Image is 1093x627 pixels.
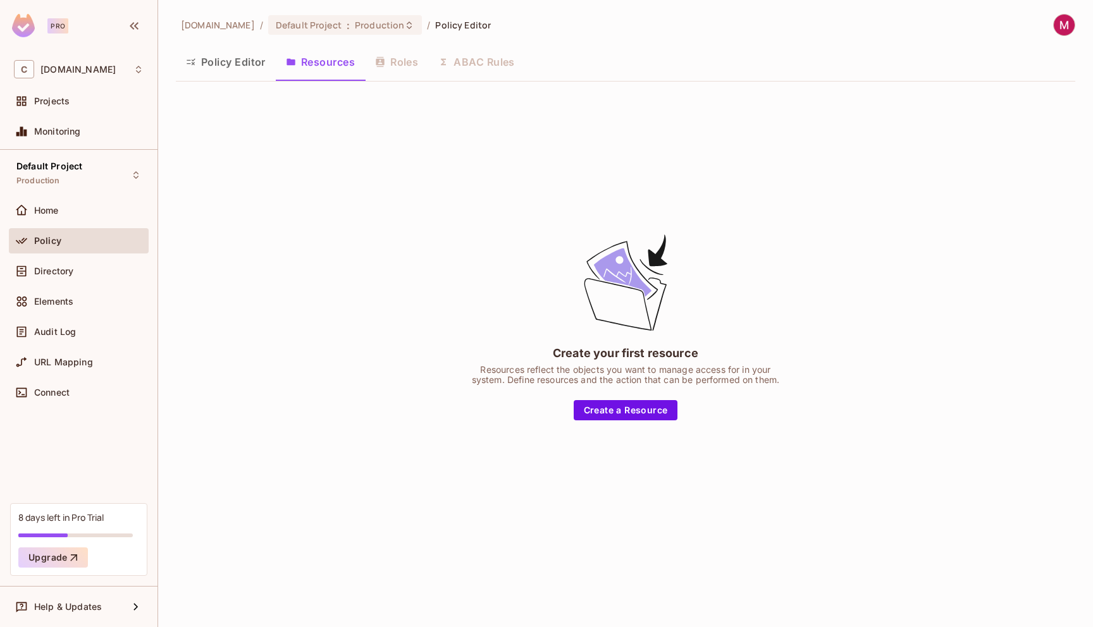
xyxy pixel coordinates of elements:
[574,400,678,420] button: Create a Resource
[34,296,73,307] span: Elements
[12,14,35,37] img: SReyMgAAAABJRU5ErkJggg==
[34,387,70,398] span: Connect
[16,176,60,186] span: Production
[47,18,68,33] div: Pro
[355,19,404,31] span: Production
[467,365,784,385] div: Resources reflect the objects you want to manage access for in your system. Define resources and ...
[40,64,116,75] span: Workspace: cyclops.security
[346,20,350,30] span: :
[34,205,59,216] span: Home
[34,236,61,246] span: Policy
[260,19,263,31] li: /
[276,19,342,31] span: Default Project
[34,266,73,276] span: Directory
[34,602,102,612] span: Help & Updates
[34,327,76,337] span: Audit Log
[276,46,365,78] button: Resources
[18,511,104,523] div: 8 days left in Pro Trial
[16,161,82,171] span: Default Project
[14,60,34,78] span: C
[181,19,255,31] span: the active workspace
[18,547,88,568] button: Upgrade
[34,126,81,137] span: Monitoring
[34,357,93,367] span: URL Mapping
[553,345,698,361] div: Create your first resource
[435,19,491,31] span: Policy Editor
[176,46,276,78] button: Policy Editor
[427,19,430,31] li: /
[1054,15,1075,35] img: Matan Benjio
[34,96,70,106] span: Projects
